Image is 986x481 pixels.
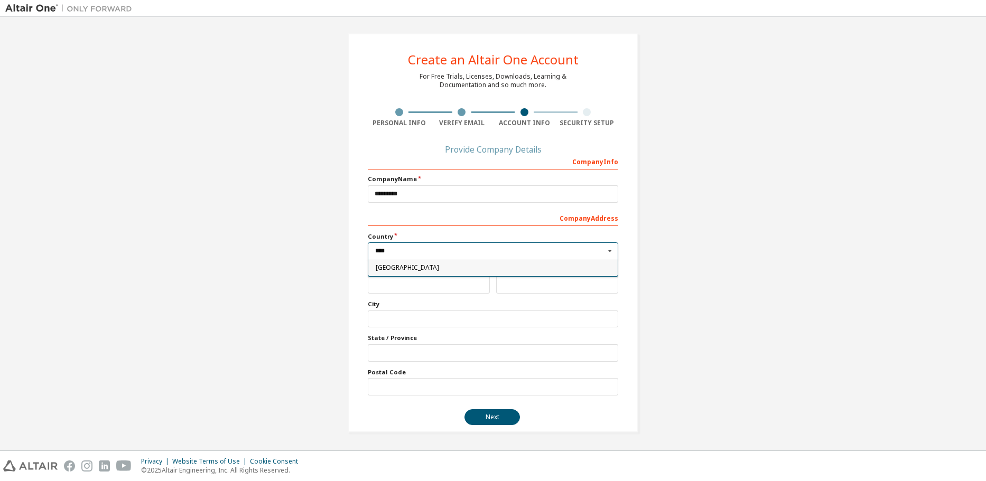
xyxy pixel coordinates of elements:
img: youtube.svg [116,460,132,471]
div: Account Info [493,119,556,127]
img: altair_logo.svg [3,460,58,471]
div: Website Terms of Use [172,457,250,466]
img: facebook.svg [64,460,75,471]
img: Altair One [5,3,137,14]
img: linkedin.svg [99,460,110,471]
div: Security Setup [556,119,619,127]
span: [GEOGRAPHIC_DATA] [376,265,611,271]
button: Next [464,409,520,425]
div: Provide Company Details [368,146,618,153]
label: City [368,300,618,308]
img: instagram.svg [81,460,92,471]
div: Company Address [368,209,618,226]
label: Country [368,232,618,241]
div: Create an Altair One Account [408,53,579,66]
p: © 2025 Altair Engineering, Inc. All Rights Reserved. [141,466,304,475]
label: Company Name [368,175,618,183]
div: Cookie Consent [250,457,304,466]
div: Verify Email [431,119,494,127]
div: Personal Info [368,119,431,127]
div: Company Info [368,153,618,169]
div: For Free Trials, Licenses, Downloads, Learning & Documentation and so much more. [420,72,566,89]
label: State / Province [368,334,618,342]
label: Postal Code [368,368,618,376]
div: Privacy [141,457,172,466]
